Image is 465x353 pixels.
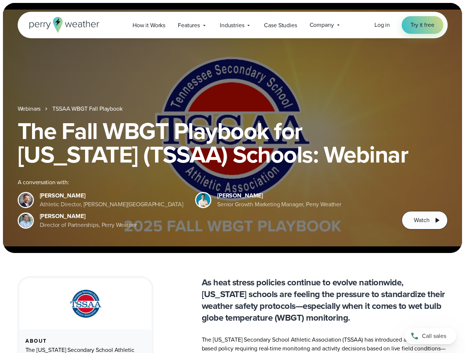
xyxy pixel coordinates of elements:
[19,193,33,207] img: Brian Wyatt
[40,221,137,229] div: Director of Partnerships, Perry Weather
[133,21,165,30] span: How it Works
[374,21,390,29] a: Log in
[52,104,122,113] a: TSSAA WBGT Fall Playbook
[196,193,210,207] img: Spencer Patton, Perry Weather
[411,21,434,29] span: Try it free
[18,119,448,166] h1: The Fall WBGT Playbook for [US_STATE] (TSSAA) Schools: Webinar
[18,178,390,187] div: A conversation with:
[310,21,334,29] span: Company
[217,200,341,209] div: Senior Growth Marketing Manager, Perry Weather
[402,16,443,34] a: Try it free
[61,287,110,321] img: TSSAA-Tennessee-Secondary-School-Athletic-Association.svg
[126,18,172,33] a: How it Works
[40,200,184,209] div: Athletic Director, [PERSON_NAME][GEOGRAPHIC_DATA]
[18,104,448,113] nav: Breadcrumb
[414,216,429,225] span: Watch
[217,191,341,200] div: [PERSON_NAME]
[40,212,137,221] div: [PERSON_NAME]
[18,104,41,113] a: Webinars
[25,338,145,344] div: About
[258,18,303,33] a: Case Studies
[422,332,446,340] span: Call sales
[202,277,448,324] p: As heat stress policies continue to evolve nationwide, [US_STATE] schools are feeling the pressur...
[19,214,33,228] img: Jeff Wood
[264,21,297,30] span: Case Studies
[405,328,456,344] a: Call sales
[40,191,184,200] div: [PERSON_NAME]
[402,211,447,229] button: Watch
[178,21,200,30] span: Features
[220,21,244,30] span: Industries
